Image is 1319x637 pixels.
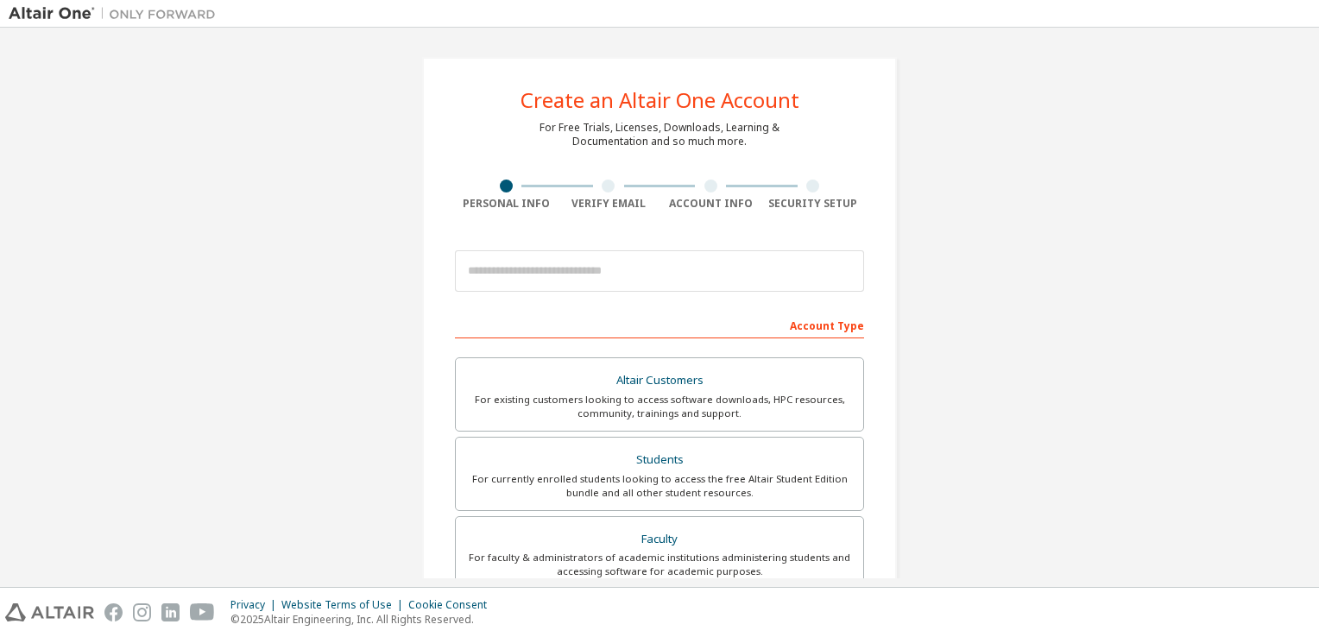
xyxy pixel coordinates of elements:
[455,197,558,211] div: Personal Info
[9,5,224,22] img: Altair One
[762,197,865,211] div: Security Setup
[466,472,853,500] div: For currently enrolled students looking to access the free Altair Student Edition bundle and all ...
[540,121,779,148] div: For Free Trials, Licenses, Downloads, Learning & Documentation and so much more.
[466,448,853,472] div: Students
[281,598,408,612] div: Website Terms of Use
[104,603,123,621] img: facebook.svg
[466,527,853,552] div: Faculty
[455,311,864,338] div: Account Type
[558,197,660,211] div: Verify Email
[466,393,853,420] div: For existing customers looking to access software downloads, HPC resources, community, trainings ...
[133,603,151,621] img: instagram.svg
[230,598,281,612] div: Privacy
[5,603,94,621] img: altair_logo.svg
[408,598,497,612] div: Cookie Consent
[466,369,853,393] div: Altair Customers
[190,603,215,621] img: youtube.svg
[466,551,853,578] div: For faculty & administrators of academic institutions administering students and accessing softwa...
[521,90,799,110] div: Create an Altair One Account
[659,197,762,211] div: Account Info
[161,603,180,621] img: linkedin.svg
[230,612,497,627] p: © 2025 Altair Engineering, Inc. All Rights Reserved.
